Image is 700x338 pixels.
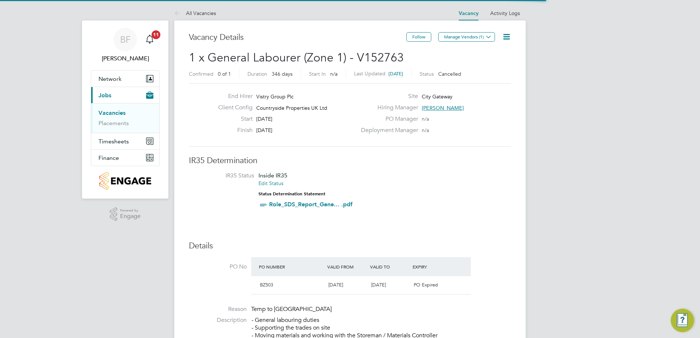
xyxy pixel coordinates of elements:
h3: Details [189,241,511,251]
span: Vistry Group Plc [256,93,294,100]
span: BZ503 [260,282,273,288]
span: [DATE] [256,127,272,134]
span: PO Expired [414,282,438,288]
label: Status [420,71,434,77]
label: Finish [212,127,253,134]
a: Vacancy [459,10,479,16]
span: [DATE] [388,71,403,77]
strong: Status Determination Statement [258,191,325,196]
a: BF[PERSON_NAME] [91,28,160,63]
span: [DATE] [328,282,343,288]
button: Network [91,71,159,87]
button: Follow [406,32,431,42]
a: Activity Logs [490,10,520,16]
div: Valid From [325,260,368,273]
a: Role_SDS_Report_Gene... .pdf [269,201,353,208]
div: Jobs [91,103,159,133]
h3: IR35 Determination [189,155,511,166]
a: 11 [142,28,157,51]
span: 0 of 1 [218,71,231,77]
label: IR35 Status [196,172,254,180]
span: Powered by [120,207,141,214]
a: Go to home page [91,172,160,190]
label: Description [189,316,247,324]
label: End Hirer [212,93,253,100]
div: Expiry [411,260,454,273]
button: Finance [91,150,159,166]
span: Network [98,75,122,82]
button: Engage Resource Center [671,309,694,332]
button: Manage Vendors (1) [438,32,495,42]
label: Confirmed [189,71,213,77]
label: Hiring Manager [357,104,418,112]
h3: Vacancy Details [189,32,406,43]
span: Jobs [98,92,111,99]
span: Timesheets [98,138,129,145]
a: Powered byEngage [110,207,141,221]
a: Placements [98,120,129,127]
span: [PERSON_NAME] [422,105,464,111]
span: [DATE] [371,282,386,288]
div: PO Number [257,260,325,273]
a: Edit Status [258,180,283,187]
span: Countryside Properties UK Ltd [256,105,327,111]
img: countryside-properties-logo-retina.png [99,172,151,190]
button: Timesheets [91,133,159,149]
label: Start In [309,71,326,77]
label: Reason [189,305,247,313]
span: 11 [152,30,160,39]
span: BF [120,35,131,44]
span: Cancelled [438,71,461,77]
a: All Vacancies [174,10,216,16]
label: Client Config [212,104,253,112]
span: 346 days [272,71,293,77]
button: Jobs [91,87,159,103]
a: Vacancies [98,109,126,116]
span: City Gateway [422,93,453,100]
span: n/a [330,71,338,77]
label: Last Updated [354,70,386,77]
span: Temp to [GEOGRAPHIC_DATA] [251,305,332,313]
label: PO No [189,263,247,271]
div: Valid To [368,260,411,273]
label: Site [357,93,418,100]
label: Deployment Manager [357,127,418,134]
label: PO Manager [357,115,418,123]
span: n/a [422,127,429,134]
span: Inside IR35 [258,172,287,179]
label: Duration [247,71,267,77]
span: 1 x General Labourer (Zone 1) - V152763 [189,50,404,65]
span: n/a [422,116,429,122]
nav: Main navigation [82,20,168,199]
span: Engage [120,213,141,219]
span: Ben Fraser [91,54,160,63]
span: [DATE] [256,116,272,122]
span: Finance [98,154,119,161]
label: Start [212,115,253,123]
